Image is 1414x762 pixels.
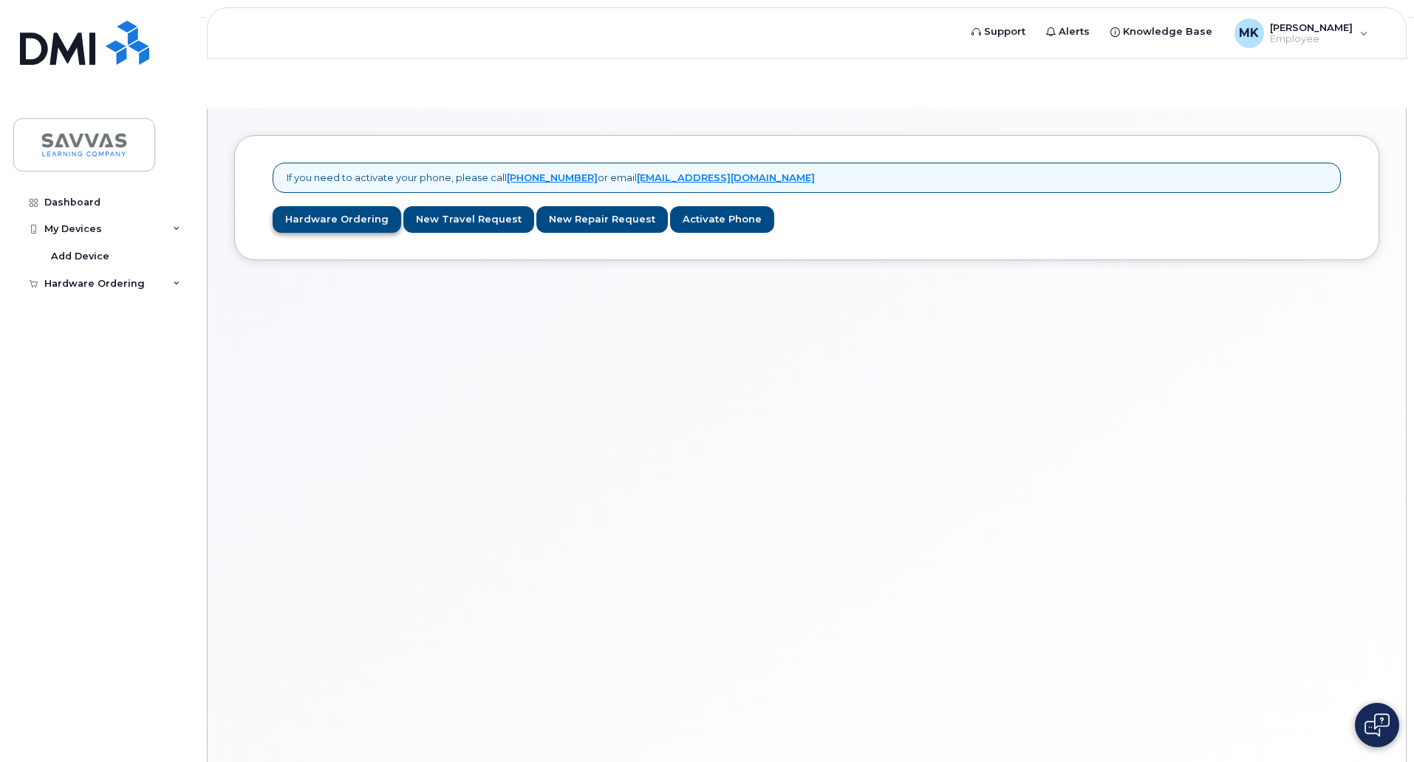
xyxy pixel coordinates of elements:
[670,206,774,234] a: Activate Phone
[507,171,598,183] a: [PHONE_NUMBER]
[273,206,401,234] a: Hardware Ordering
[403,206,534,234] a: New Travel Request
[1365,713,1390,737] img: Open chat
[536,206,668,234] a: New Repair Request
[637,171,815,183] a: [EMAIL_ADDRESS][DOMAIN_NAME]
[287,171,815,185] p: If you need to activate your phone, please call or email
